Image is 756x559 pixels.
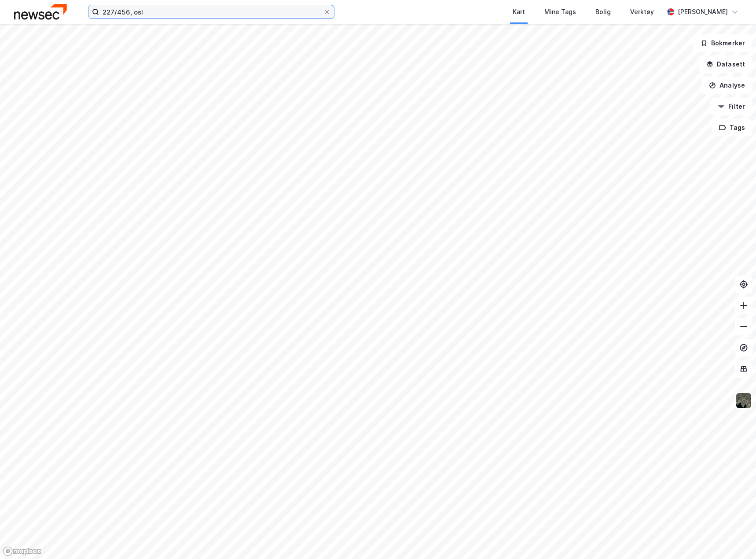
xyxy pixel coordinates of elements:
div: Verktøy [630,7,654,17]
div: Kontrollprogram for chat [712,517,756,559]
a: Mapbox homepage [3,546,41,556]
div: Kart [513,7,525,17]
button: Analyse [701,77,752,94]
img: 9k= [735,392,752,409]
button: Datasett [699,55,752,73]
input: Søk på adresse, matrikkel, gårdeiere, leietakere eller personer [99,5,323,18]
iframe: Chat Widget [712,517,756,559]
div: Bolig [595,7,611,17]
button: Bokmerker [693,34,752,52]
button: Tags [712,119,752,136]
button: Filter [710,98,752,115]
div: Mine Tags [544,7,576,17]
img: newsec-logo.f6e21ccffca1b3a03d2d.png [14,4,67,19]
div: [PERSON_NAME] [678,7,728,17]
